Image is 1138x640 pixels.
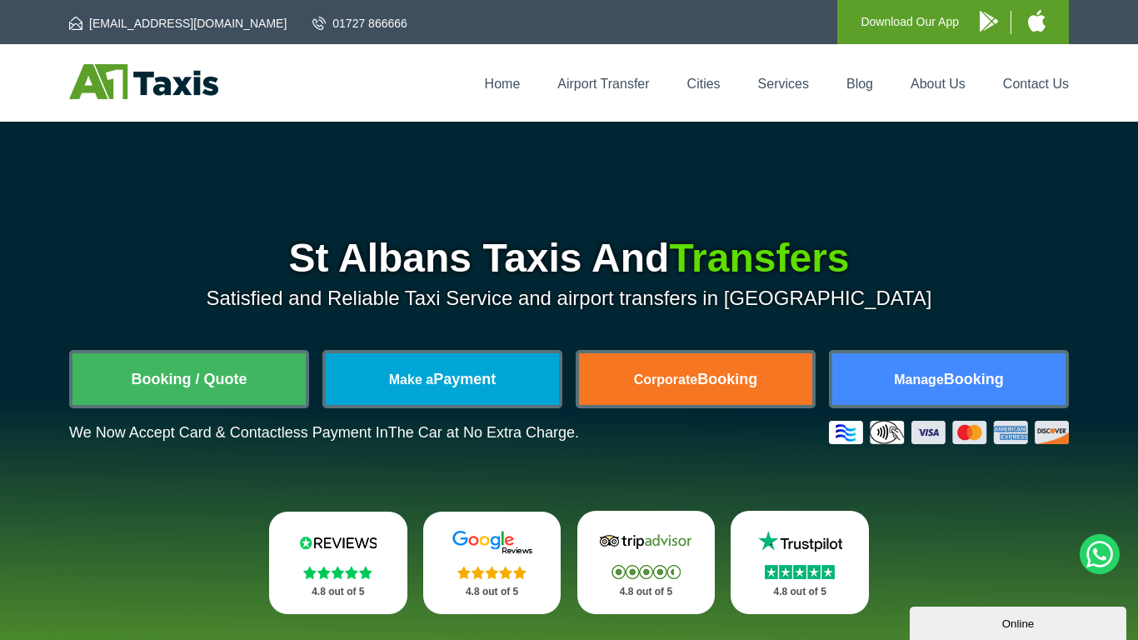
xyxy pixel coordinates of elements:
[861,12,959,32] p: Download Our App
[69,15,287,32] a: [EMAIL_ADDRESS][DOMAIN_NAME]
[687,77,721,91] a: Cities
[634,372,697,387] span: Corporate
[326,353,559,405] a: Make aPayment
[846,77,873,91] a: Blog
[832,353,1066,405] a: ManageBooking
[731,511,869,614] a: Trustpilot Stars 4.8 out of 5
[596,529,696,554] img: Tripadvisor
[287,582,389,602] p: 4.8 out of 5
[557,77,649,91] a: Airport Transfer
[1003,77,1069,91] a: Contact Us
[894,372,944,387] span: Manage
[288,530,388,555] img: Reviews.io
[485,77,521,91] a: Home
[829,421,1069,444] img: Credit And Debit Cards
[69,64,218,99] img: A1 Taxis St Albans LTD
[579,353,812,405] a: CorporateBooking
[910,603,1130,640] iframe: chat widget
[312,15,407,32] a: 01727 866666
[577,511,716,614] a: Tripadvisor Stars 4.8 out of 5
[749,582,851,602] p: 4.8 out of 5
[423,512,562,614] a: Google Stars 4.8 out of 5
[69,424,579,442] p: We Now Accept Card & Contactless Payment In
[765,565,835,579] img: Stars
[389,372,433,387] span: Make a
[69,287,1069,310] p: Satisfied and Reliable Taxi Service and airport transfers in [GEOGRAPHIC_DATA]
[72,353,306,405] a: Booking / Quote
[303,566,372,579] img: Stars
[911,77,966,91] a: About Us
[758,77,809,91] a: Services
[442,530,542,555] img: Google
[596,582,697,602] p: 4.8 out of 5
[69,238,1069,278] h1: St Albans Taxis And
[388,424,579,441] span: The Car at No Extra Charge.
[457,566,527,579] img: Stars
[269,512,407,614] a: Reviews.io Stars 4.8 out of 5
[669,236,849,280] span: Transfers
[980,11,998,32] img: A1 Taxis Android App
[1028,10,1046,32] img: A1 Taxis iPhone App
[611,565,681,579] img: Stars
[750,529,850,554] img: Trustpilot
[442,582,543,602] p: 4.8 out of 5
